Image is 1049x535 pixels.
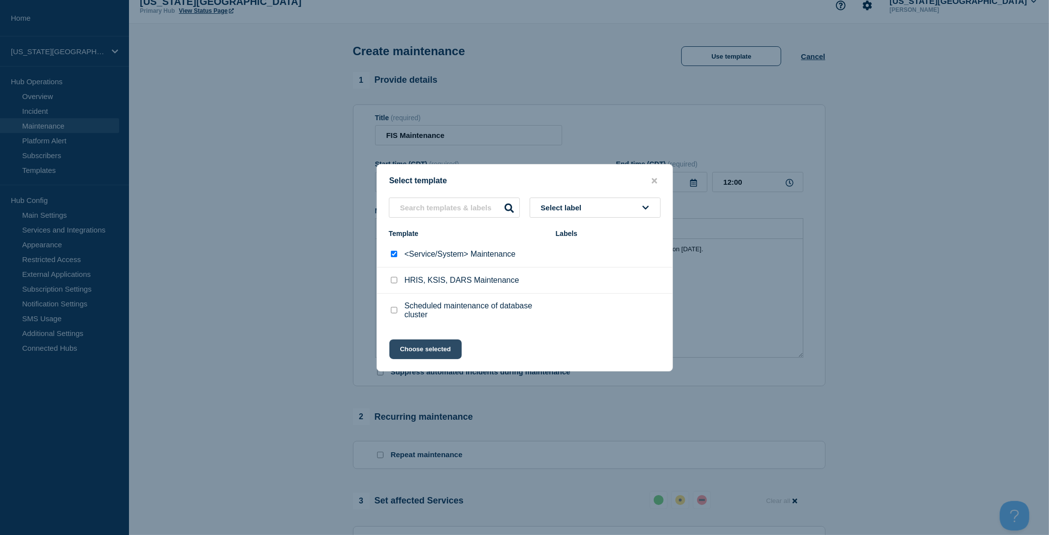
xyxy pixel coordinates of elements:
[391,277,397,283] input: HRIS, KSIS, DARS Maintenance checkbox
[556,230,661,237] div: Labels
[391,251,397,257] input: <Service/System> Maintenance checkbox
[405,301,546,319] p: Scheduled maintenance of database cluster
[649,176,660,186] button: close button
[377,176,672,186] div: Select template
[389,339,462,359] button: Choose selected
[389,230,546,237] div: Template
[391,307,397,313] input: Scheduled maintenance of database cluster checkbox
[389,198,520,218] input: Search templates & labels
[405,276,519,285] p: HRIS, KSIS, DARS Maintenance
[530,198,661,218] button: Select label
[541,203,586,212] span: Select label
[405,250,516,259] p: <Service/System> Maintenance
